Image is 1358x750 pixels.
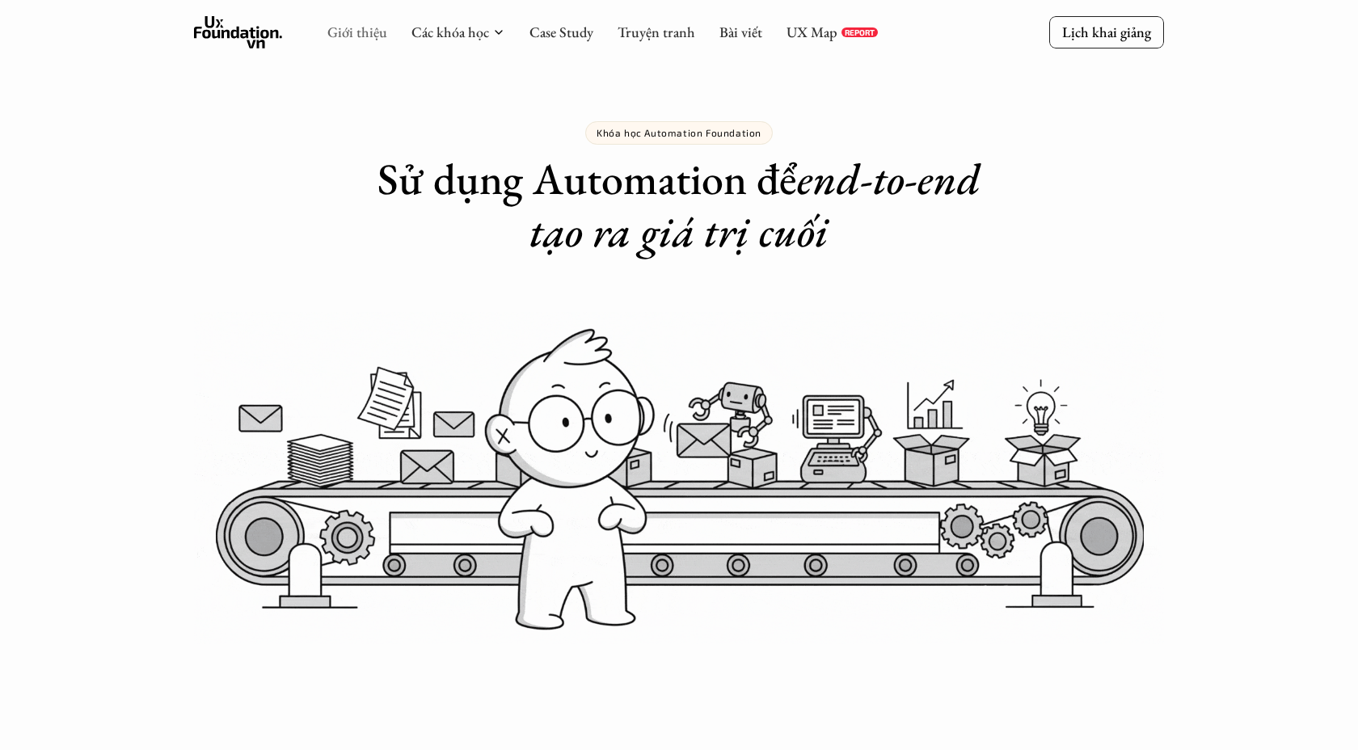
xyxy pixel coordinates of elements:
a: Các khóa học [411,23,489,41]
a: Case Study [529,23,593,41]
a: Lịch khai giảng [1049,16,1164,48]
p: Lịch khai giảng [1062,23,1151,41]
em: end-to-end tạo ra giá trị cuối [529,150,990,259]
a: UX Map [787,23,837,41]
a: Bài viết [719,23,762,41]
a: Giới thiệu [327,23,387,41]
h1: Sử dụng Automation để [356,153,1002,258]
p: REPORT [845,27,875,37]
a: REPORT [841,27,878,37]
a: Truyện tranh [618,23,695,41]
p: Khóa học Automation Foundation [597,127,761,138]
